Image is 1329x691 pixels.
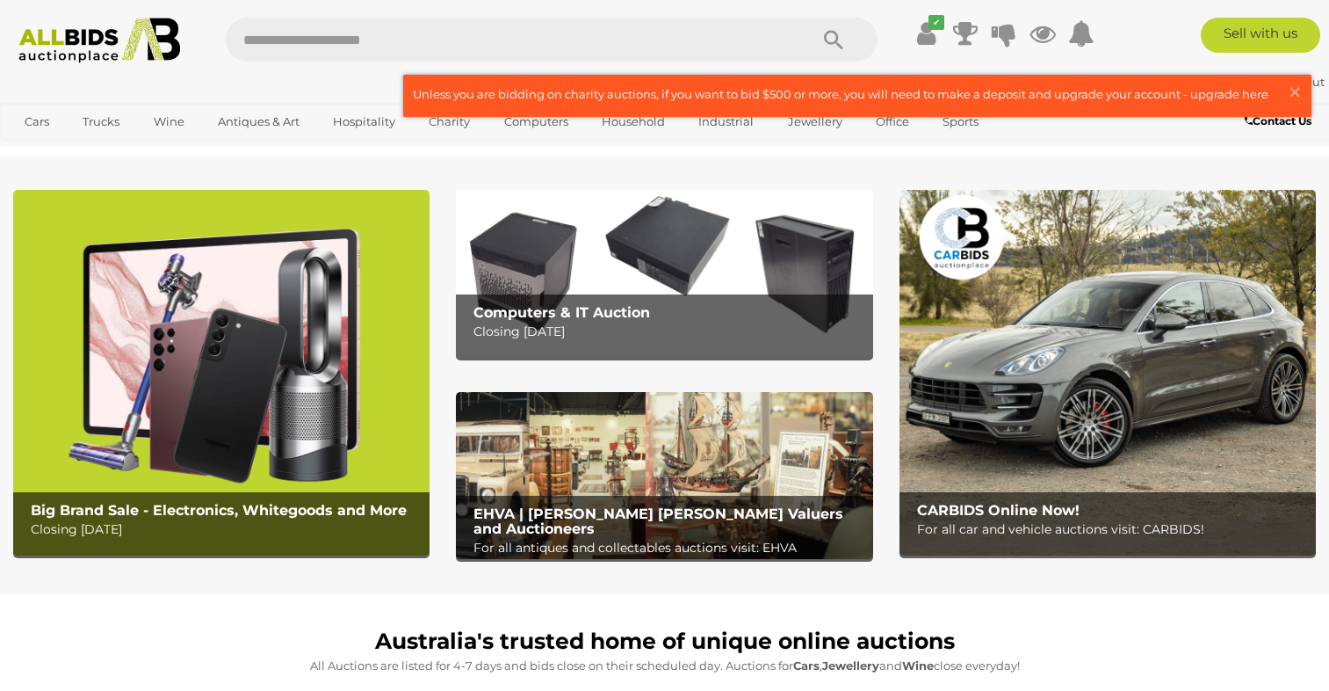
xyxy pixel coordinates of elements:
p: For all antiques and collectables auctions visit: EHVA [473,537,863,559]
a: Trucks [71,107,131,136]
img: Big Brand Sale - Electronics, Whitegoods and More [13,190,430,556]
p: Closing [DATE] [473,321,863,343]
strong: Cars [793,658,820,673]
a: Contact Us [1245,112,1316,131]
a: Hospitality [321,107,407,136]
i: ✔ [928,15,944,30]
button: Search [790,18,878,62]
a: Cars [13,107,61,136]
a: Industrial [687,107,765,136]
p: All Auctions are listed for 4-7 days and bids close on their scheduled day. Auctions for , and cl... [22,656,1307,676]
a: Big Brand Sale - Electronics, Whitegoods and More Big Brand Sale - Electronics, Whitegoods and Mo... [13,190,430,556]
img: EHVA | Evans Hastings Valuers and Auctioneers [456,392,872,559]
b: Computers & IT Auction [473,304,650,321]
p: Closing [DATE] [31,519,421,541]
a: Sell with us [1201,18,1320,53]
img: CARBIDS Online Now! [899,190,1316,556]
a: Office [864,107,921,136]
b: Contact Us [1245,114,1311,127]
img: Computers & IT Auction [456,190,872,357]
p: For all car and vehicle auctions visit: CARBIDS! [917,519,1307,541]
a: ✔ [914,18,940,49]
strong: Wine [902,658,934,673]
h1: Australia's trusted home of unique online auctions [22,629,1307,654]
b: CARBIDS Online Now! [917,502,1080,519]
a: Antiques & Art [206,107,311,136]
a: Sports [931,107,990,136]
a: Charity [417,107,481,136]
a: Wine [142,107,196,136]
a: Jewellery [776,107,854,136]
a: Household [590,107,676,136]
img: Allbids.com.au [10,18,189,63]
a: [GEOGRAPHIC_DATA] [13,136,161,165]
b: Big Brand Sale - Electronics, Whitegoods and More [31,502,407,519]
a: EHVA | Evans Hastings Valuers and Auctioneers EHVA | [PERSON_NAME] [PERSON_NAME] Valuers and Auct... [456,392,872,559]
a: Computers & IT Auction Computers & IT Auction Closing [DATE] [456,190,872,357]
span: × [1287,75,1303,109]
b: EHVA | [PERSON_NAME] [PERSON_NAME] Valuers and Auctioneers [473,506,843,538]
a: CARBIDS Online Now! CARBIDS Online Now! For all car and vehicle auctions visit: CARBIDS! [899,190,1316,556]
a: Computers [493,107,580,136]
strong: Jewellery [822,658,879,673]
